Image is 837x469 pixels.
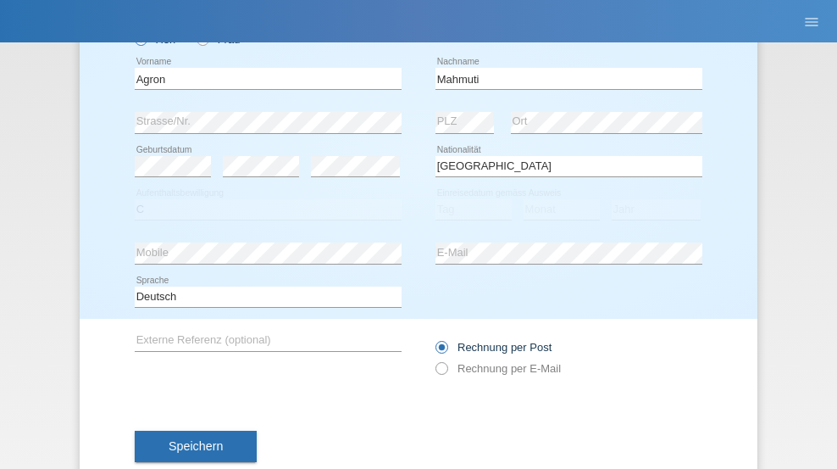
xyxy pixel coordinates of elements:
input: Rechnung per E-Mail [435,362,446,383]
a: menu [795,16,829,26]
input: Rechnung per Post [435,341,446,362]
button: Speichern [135,431,257,463]
i: menu [803,14,820,31]
label: Rechnung per Post [435,341,552,354]
span: Speichern [169,439,223,453]
label: Rechnung per E-Mail [435,362,561,375]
